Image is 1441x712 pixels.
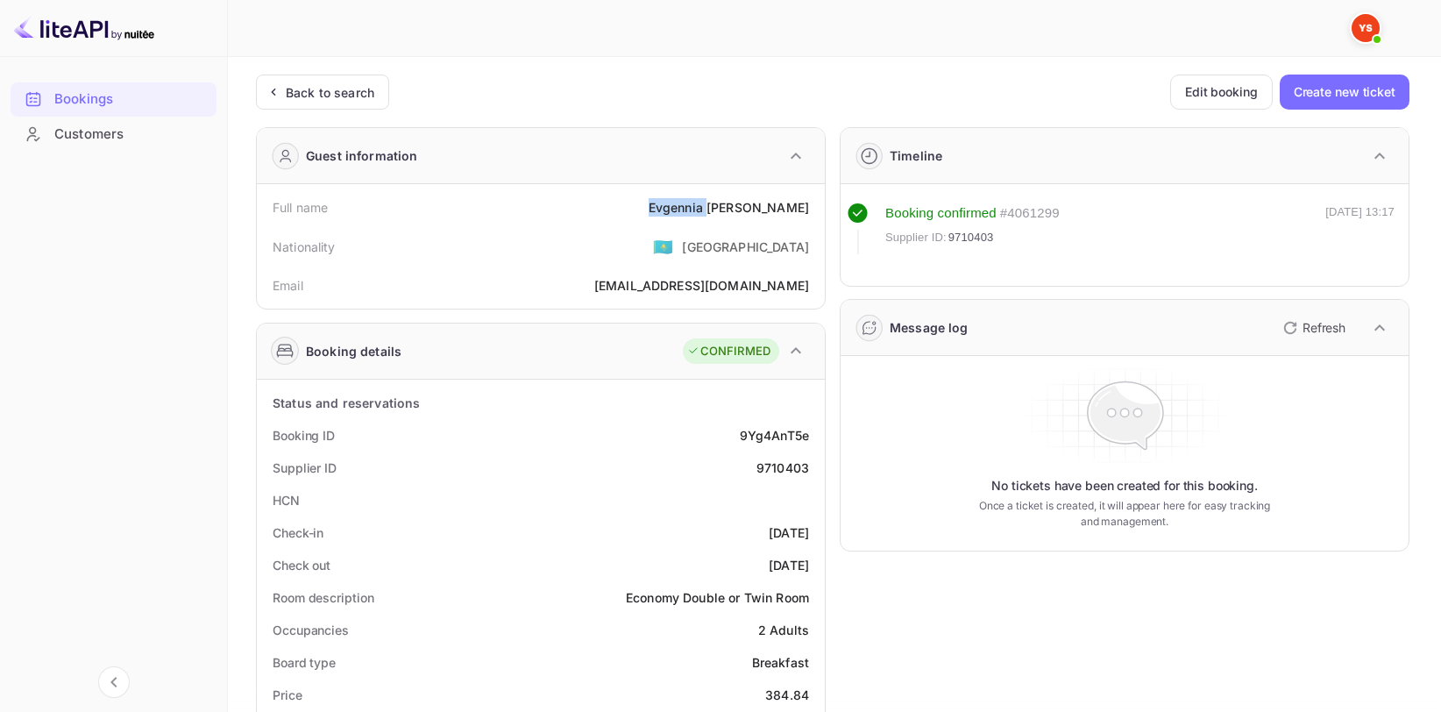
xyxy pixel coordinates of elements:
div: [DATE] [769,523,809,542]
div: Customers [11,117,217,152]
div: Guest information [306,146,418,165]
div: 384.84 [765,686,809,704]
p: Refresh [1303,318,1345,337]
p: No tickets have been created for this booking. [991,477,1258,495]
div: Email [273,276,303,295]
img: Yandex Support [1352,14,1380,42]
p: Once a ticket is created, it will appear here for easy tracking and management. [972,498,1277,530]
div: Booking confirmed [885,203,997,224]
div: [EMAIL_ADDRESS][DOMAIN_NAME] [594,276,809,295]
a: Bookings [11,82,217,115]
div: Message log [890,318,969,337]
div: Board type [273,653,336,672]
div: 9Yg4AnT5e [740,426,809,445]
div: Bookings [54,89,208,110]
div: Back to search [286,83,374,102]
div: CONFIRMED [687,343,770,360]
div: HCN [273,491,300,509]
span: United States [653,231,673,262]
div: Nationality [273,238,336,256]
div: Occupancies [273,621,349,639]
div: Evgennia [PERSON_NAME] [649,198,809,217]
div: Breakfast [752,653,809,672]
button: Edit booking [1170,75,1273,110]
div: Status and reservations [273,394,420,412]
div: Booking details [306,342,401,360]
div: Booking ID [273,426,335,445]
div: Timeline [890,146,942,165]
span: Supplier ID: [885,229,947,246]
div: Check-in [273,523,323,542]
div: Bookings [11,82,217,117]
button: Create new ticket [1280,75,1409,110]
div: 2 Adults [758,621,809,639]
div: Supplier ID [273,459,337,477]
div: Economy Double or Twin Room [626,588,809,607]
button: Collapse navigation [98,666,130,698]
div: [DATE] [769,556,809,574]
div: Room description [273,588,373,607]
div: # 4061299 [1000,203,1060,224]
div: Full name [273,198,328,217]
img: LiteAPI logo [14,14,154,42]
div: Check out [273,556,330,574]
div: Price [273,686,302,704]
div: [GEOGRAPHIC_DATA] [682,238,809,256]
div: 9710403 [756,459,809,477]
button: Refresh [1273,314,1352,342]
div: Customers [54,125,208,145]
a: Customers [11,117,217,150]
span: 9710403 [948,229,994,246]
div: [DATE] 13:17 [1325,203,1395,254]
